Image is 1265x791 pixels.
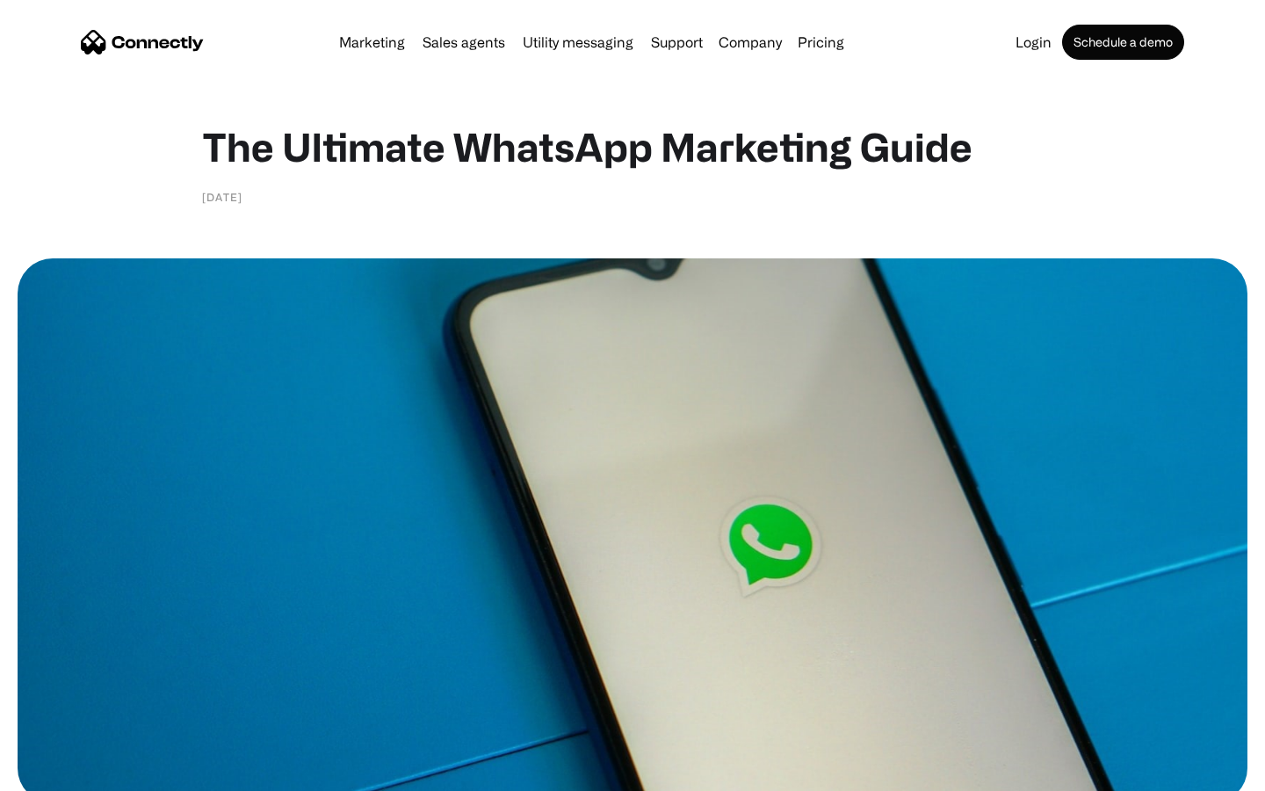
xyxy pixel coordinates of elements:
[713,30,787,54] div: Company
[1062,25,1184,60] a: Schedule a demo
[332,35,412,49] a: Marketing
[35,760,105,785] ul: Language list
[644,35,710,49] a: Support
[202,123,1063,171] h1: The Ultimate WhatsApp Marketing Guide
[18,760,105,785] aside: Language selected: English
[81,29,204,55] a: home
[791,35,851,49] a: Pricing
[416,35,512,49] a: Sales agents
[1008,35,1059,49] a: Login
[202,188,242,206] div: [DATE]
[719,30,782,54] div: Company
[516,35,640,49] a: Utility messaging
